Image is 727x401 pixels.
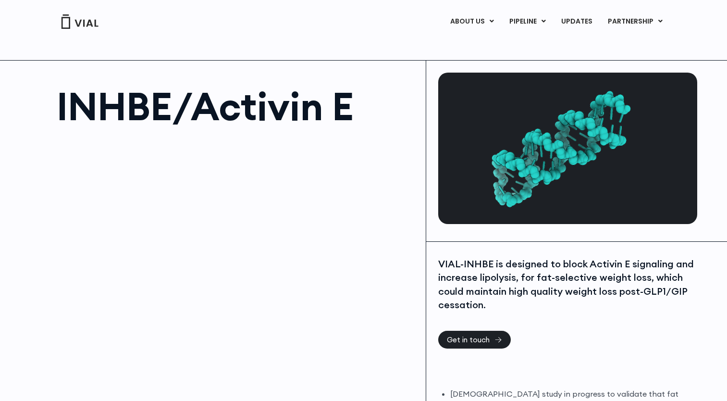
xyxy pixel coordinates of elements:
a: PARTNERSHIPMenu Toggle [600,13,670,30]
a: Get in touch [438,331,511,349]
a: ABOUT USMenu Toggle [443,13,501,30]
img: Vial Logo [61,14,99,29]
a: UPDATES [554,13,600,30]
h1: INHBE/Activin E [57,87,417,125]
span: Get in touch [447,336,490,343]
div: VIAL-INHBE is designed to block Activin E signaling and increase lipolysis, for fat-selective wei... [438,257,695,312]
a: PIPELINEMenu Toggle [502,13,553,30]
